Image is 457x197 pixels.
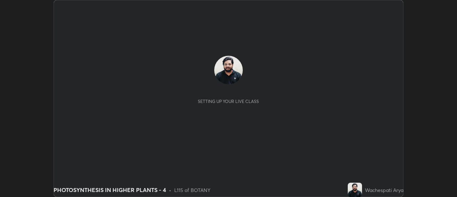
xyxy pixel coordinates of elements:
div: L115 of BOTANY [174,186,210,194]
img: fdbccbcfb81847ed8ca40e68273bd381.jpg [214,56,243,84]
div: Wachespati Arya [365,186,403,194]
div: PHOTOSYNTHESIS IN HIGHER PLANTS - 4 [54,186,166,194]
div: • [169,186,171,194]
div: Setting up your live class [198,99,259,104]
img: fdbccbcfb81847ed8ca40e68273bd381.jpg [348,183,362,197]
